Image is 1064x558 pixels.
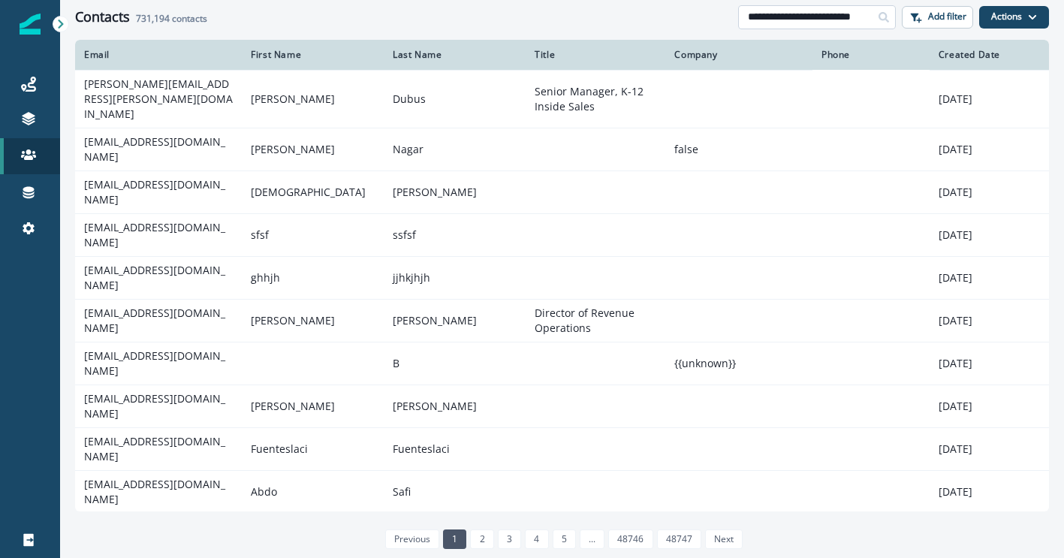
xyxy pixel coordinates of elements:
td: [PERSON_NAME][EMAIL_ADDRESS][PERSON_NAME][DOMAIN_NAME] [75,70,242,128]
a: Page 2 [470,529,493,549]
p: [DATE] [939,313,1040,328]
td: [EMAIL_ADDRESS][DOMAIN_NAME] [75,427,242,470]
div: Title [535,49,656,61]
span: 731,194 [136,12,170,25]
td: [EMAIL_ADDRESS][DOMAIN_NAME] [75,385,242,427]
h1: Contacts [75,9,130,26]
a: Page 1 is your current page [443,529,466,549]
td: [PERSON_NAME] [384,170,526,213]
p: [DATE] [939,442,1040,457]
p: Director of Revenue Operations [535,306,656,336]
td: [PERSON_NAME] [384,385,526,427]
td: Dubus [384,70,526,128]
button: Add filter [902,6,973,29]
a: [EMAIL_ADDRESS][DOMAIN_NAME][PERSON_NAME][PERSON_NAME][DATE] [75,385,1049,427]
a: [EMAIL_ADDRESS][DOMAIN_NAME]B{{unknown}}[DATE] [75,342,1049,385]
ul: Pagination [381,529,743,549]
div: Company [674,49,803,61]
td: [PERSON_NAME] [384,299,526,342]
td: [EMAIL_ADDRESS][DOMAIN_NAME] [75,299,242,342]
td: [EMAIL_ADDRESS][DOMAIN_NAME] [75,342,242,385]
a: Next page [705,529,743,549]
td: ssfsf [384,213,526,256]
td: sfsf [242,213,384,256]
div: First Name [251,49,375,61]
a: [PERSON_NAME][EMAIL_ADDRESS][PERSON_NAME][DOMAIN_NAME][PERSON_NAME]DubusSenior Manager, K-12 Insi... [75,70,1049,128]
a: [EMAIL_ADDRESS][DOMAIN_NAME][DEMOGRAPHIC_DATA][PERSON_NAME][DATE] [75,170,1049,213]
div: Created Date [939,49,1040,61]
td: [EMAIL_ADDRESS][DOMAIN_NAME] [75,470,242,513]
td: jjhkjhjh [384,256,526,299]
td: Fuenteslaci [384,427,526,470]
p: Senior Manager, K-12 Inside Sales [535,84,656,114]
p: [DATE] [939,484,1040,499]
h2: contacts [136,14,207,24]
td: [EMAIL_ADDRESS][DOMAIN_NAME] [75,170,242,213]
a: [EMAIL_ADDRESS][DOMAIN_NAME]AbdoSafi[DATE] [75,470,1049,513]
td: [EMAIL_ADDRESS][DOMAIN_NAME] [75,128,242,170]
a: Page 48747 [657,529,701,549]
td: [PERSON_NAME] [242,128,384,170]
td: Nagar [384,128,526,170]
p: [DATE] [939,270,1040,285]
td: Fuenteslaci [242,427,384,470]
a: [EMAIL_ADDRESS][DOMAIN_NAME][PERSON_NAME]Nagarfalse[DATE] [75,128,1049,170]
a: Jump forward [580,529,604,549]
td: ghhjh [242,256,384,299]
p: [DATE] [939,399,1040,414]
div: Email [84,49,233,61]
a: [EMAIL_ADDRESS][DOMAIN_NAME]sfsfssfsf[DATE] [75,213,1049,256]
td: [PERSON_NAME] [242,299,384,342]
td: B [384,342,526,385]
td: [EMAIL_ADDRESS][DOMAIN_NAME] [75,256,242,299]
p: [DATE] [939,228,1040,243]
p: [DATE] [939,142,1040,157]
td: Safi [384,470,526,513]
td: false [665,128,812,170]
td: [EMAIL_ADDRESS][DOMAIN_NAME] [75,213,242,256]
button: Actions [979,6,1049,29]
td: {{unknown}} [665,342,812,385]
p: [DATE] [939,356,1040,371]
div: Phone [821,49,921,61]
a: Page 5 [553,529,576,549]
a: [EMAIL_ADDRESS][DOMAIN_NAME]FuenteslaciFuenteslaci[DATE] [75,427,1049,470]
p: [DATE] [939,92,1040,107]
a: Page 3 [498,529,521,549]
a: [EMAIL_ADDRESS][DOMAIN_NAME][PERSON_NAME][PERSON_NAME]Director of Revenue Operations[DATE] [75,299,1049,342]
td: [DEMOGRAPHIC_DATA] [242,170,384,213]
td: Abdo [242,470,384,513]
td: [PERSON_NAME] [242,70,384,128]
td: [PERSON_NAME] [242,385,384,427]
img: Inflection [20,14,41,35]
a: [EMAIL_ADDRESS][DOMAIN_NAME]ghhjhjjhkjhjh[DATE] [75,256,1049,299]
div: Last Name [393,49,517,61]
a: Page 48746 [608,529,653,549]
a: Page 4 [525,529,548,549]
p: [DATE] [939,185,1040,200]
p: Add filter [928,11,966,22]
